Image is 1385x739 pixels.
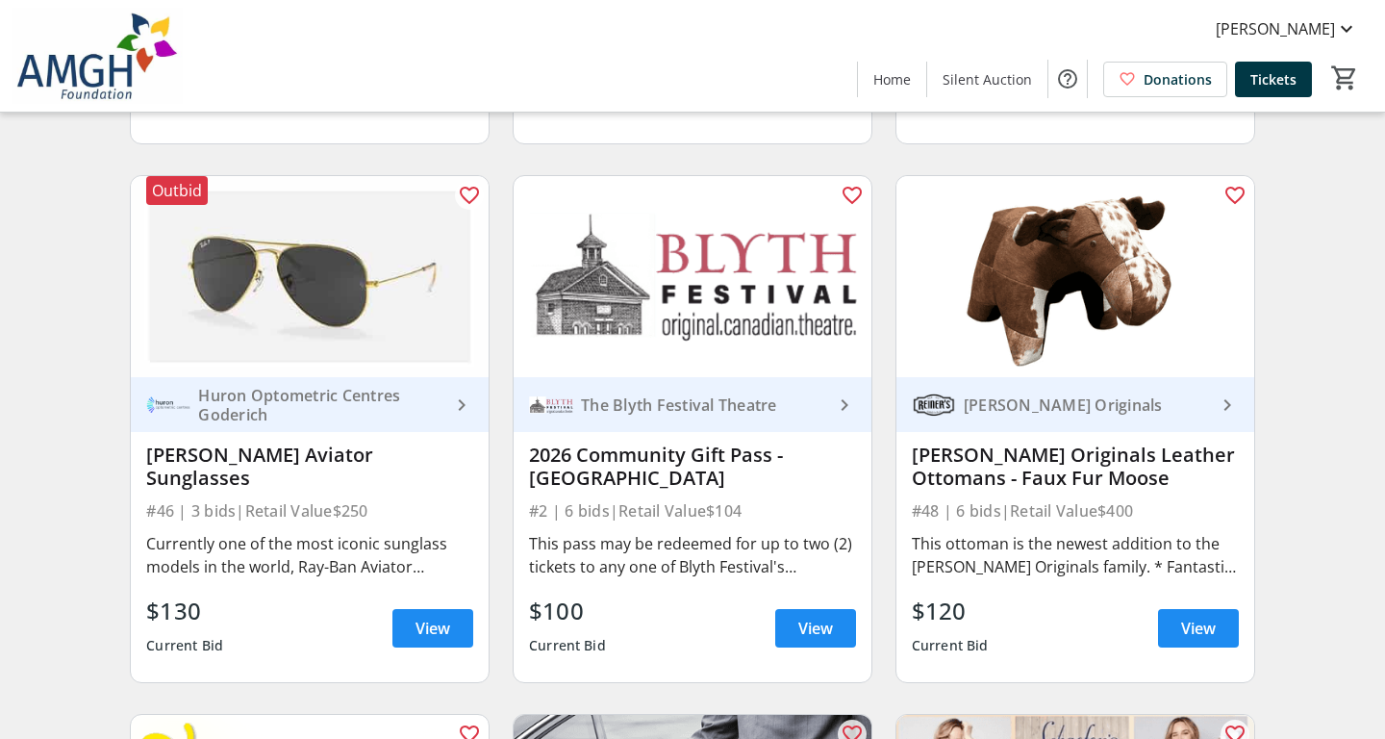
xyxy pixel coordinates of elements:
[514,176,871,377] img: 2026 Community Gift Pass - Blyth Festival Theatre
[912,628,989,663] div: Current Bid
[912,383,956,427] img: Reiner's Originals
[1216,394,1239,417] mat-icon: keyboard_arrow_right
[146,383,190,427] img: Huron Optometric Centres Goderich
[190,386,450,424] div: Huron Optometric Centres Goderich
[146,628,223,663] div: Current Bid
[1181,617,1216,640] span: View
[1327,61,1362,95] button: Cart
[573,395,833,415] div: The Blyth Festival Theatre
[927,62,1047,97] a: Silent Auction
[458,184,481,207] mat-icon: favorite_outline
[1158,609,1239,648] a: View
[798,617,833,640] span: View
[1103,62,1227,97] a: Donations
[896,176,1254,377] img: Reiner's Originals Leather Ottomans - Faux Fur Moose
[1048,60,1087,98] button: Help
[529,444,856,490] div: 2026 Community Gift Pass - [GEOGRAPHIC_DATA]
[131,377,489,432] a: Huron Optometric Centres GoderichHuron Optometric Centres Goderich
[146,176,208,205] div: Outbid
[833,394,856,417] mat-icon: keyboard_arrow_right
[912,497,1239,524] div: #48 | 6 bids | Retail Value $400
[873,69,911,89] span: Home
[131,176,489,377] img: Ray Ban Aviator Sunglasses
[514,377,871,432] a: The Blyth Festival TheatreThe Blyth Festival Theatre
[146,444,473,490] div: [PERSON_NAME] Aviator Sunglasses
[529,383,573,427] img: The Blyth Festival Theatre
[146,594,223,628] div: $130
[529,594,606,628] div: $100
[1250,69,1297,89] span: Tickets
[529,628,606,663] div: Current Bid
[775,609,856,648] a: View
[956,395,1216,415] div: [PERSON_NAME] Originals
[1216,17,1335,40] span: [PERSON_NAME]
[450,394,473,417] mat-icon: keyboard_arrow_right
[146,497,473,524] div: #46 | 3 bids | Retail Value $250
[912,444,1239,490] div: [PERSON_NAME] Originals Leather Ottomans - Faux Fur Moose
[392,609,473,648] a: View
[841,184,864,207] mat-icon: favorite_outline
[858,62,926,97] a: Home
[12,8,183,104] img: Alexandra Marine & General Hospital Foundation's Logo
[529,497,856,524] div: #2 | 6 bids | Retail Value $104
[912,594,989,628] div: $120
[415,617,450,640] span: View
[1200,13,1373,44] button: [PERSON_NAME]
[529,532,856,578] div: This pass may be redeemed for up to two (2) tickets to any one of Blyth Festival's productions du...
[943,69,1032,89] span: Silent Auction
[912,532,1239,578] div: This ottoman is the newest addition to the [PERSON_NAME] Originals family. * Fantastic for all ag...
[896,377,1254,432] a: Reiner's Originals[PERSON_NAME] Originals
[1235,62,1312,97] a: Tickets
[1223,184,1246,207] mat-icon: favorite_outline
[146,532,473,578] div: Currently one of the most iconic sunglass models in the world, Ray-Ban Aviator sunglasses were or...
[1144,69,1212,89] span: Donations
